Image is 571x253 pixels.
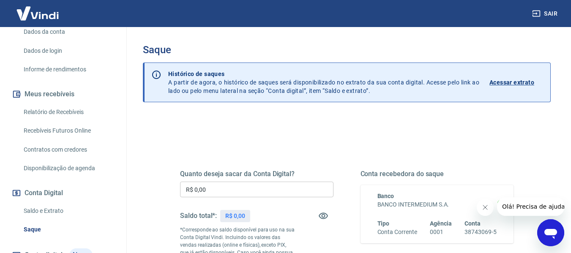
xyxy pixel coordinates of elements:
[377,228,417,237] h6: Conta Corrente
[377,220,390,227] span: Tipo
[225,212,245,220] p: R$ 0,00
[20,160,116,177] a: Disponibilização de agenda
[20,61,116,78] a: Informe de rendimentos
[20,42,116,60] a: Dados de login
[497,197,564,216] iframe: Mensagem da empresa
[361,170,514,178] h5: Conta recebedora do saque
[20,141,116,158] a: Contratos com credores
[489,70,544,95] a: Acessar extrato
[477,199,494,216] iframe: Fechar mensagem
[5,6,71,13] span: Olá! Precisa de ajuda?
[430,220,452,227] span: Agência
[377,193,394,199] span: Banco
[377,200,497,209] h6: BANCO INTERMEDIUM S.A.
[20,202,116,220] a: Saldo e Extrato
[464,220,481,227] span: Conta
[10,85,116,103] button: Meus recebíveis
[464,228,497,237] h6: 38743069-5
[143,44,551,56] h3: Saque
[430,228,452,237] h6: 0001
[10,184,116,202] button: Conta Digital
[530,6,561,22] button: Sair
[168,70,479,95] p: A partir de agora, o histórico de saques será disponibilizado no extrato da sua conta digital. Ac...
[168,70,479,78] p: Histórico de saques
[20,23,116,41] a: Dados da conta
[20,103,116,121] a: Relatório de Recebíveis
[180,170,333,178] h5: Quanto deseja sacar da Conta Digital?
[20,122,116,139] a: Recebíveis Futuros Online
[180,212,217,220] h5: Saldo total*:
[489,78,534,87] p: Acessar extrato
[10,0,65,26] img: Vindi
[537,219,564,246] iframe: Botão para abrir a janela de mensagens
[20,221,116,238] a: Saque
